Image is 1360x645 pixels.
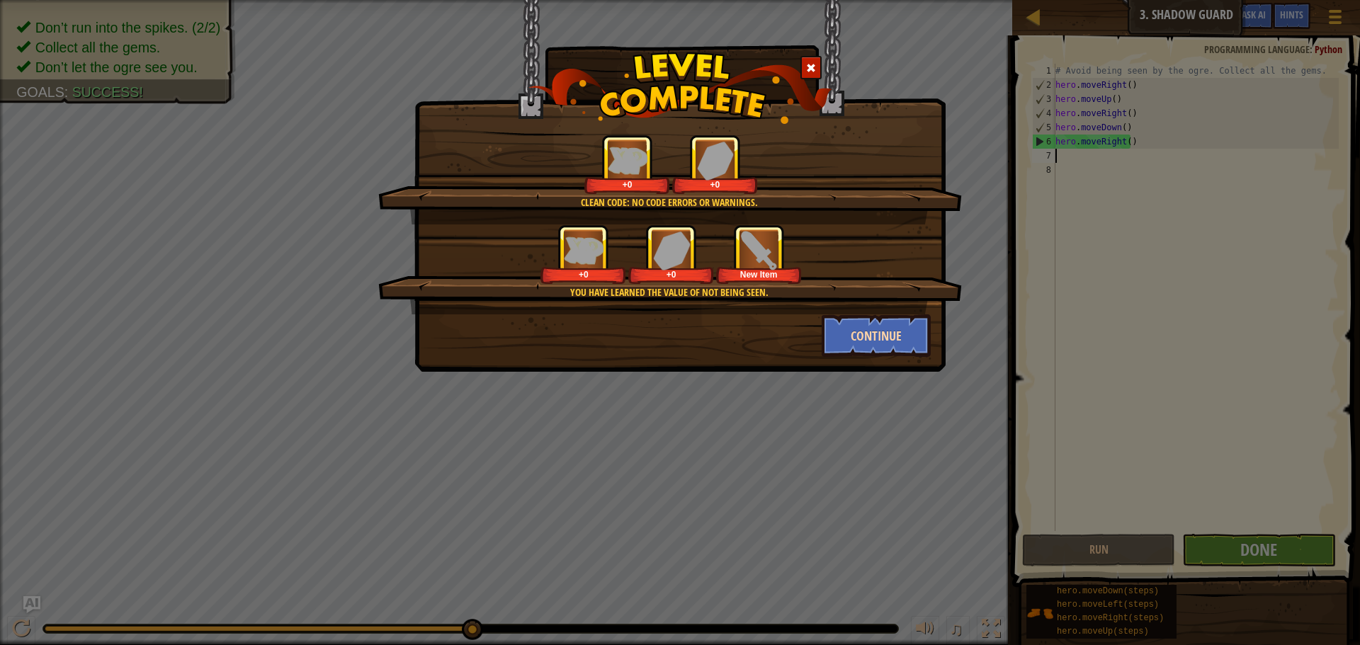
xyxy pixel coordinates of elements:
button: Continue [822,314,931,357]
img: reward_icon_gems.png [697,141,734,180]
img: level_complete.png [528,52,832,124]
div: New Item [719,269,799,280]
img: reward_icon_xp.png [608,147,647,174]
img: reward_icon_xp.png [564,236,603,264]
div: +0 [543,269,623,280]
img: portrait.png [739,231,778,270]
img: reward_icon_gems.png [653,231,690,270]
div: +0 [587,179,667,190]
div: +0 [631,269,711,280]
div: Clean code: no code errors or warnings. [446,195,892,210]
div: You have learned the value of not being seen. [446,285,892,299]
div: +0 [675,179,755,190]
